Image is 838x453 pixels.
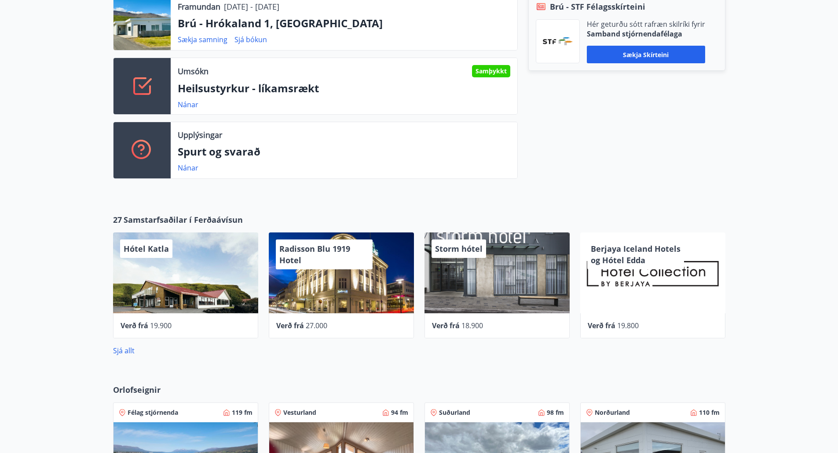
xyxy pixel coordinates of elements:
p: Spurt og svarað [178,144,510,159]
span: Verð frá [432,321,460,330]
span: Hótel Katla [124,243,169,254]
a: Sækja samning [178,35,227,44]
button: Sækja skírteini [587,46,705,63]
p: Hér geturðu sótt rafræn skilríki fyrir [587,19,705,29]
span: 19.900 [150,321,172,330]
span: 18.900 [461,321,483,330]
a: Sjá bókun [234,35,267,44]
span: 27.000 [306,321,327,330]
span: Berjaya Iceland Hotels og Hótel Edda [591,243,681,265]
div: Samþykkt [472,65,510,77]
a: Sjá allt [113,346,135,355]
a: Nánar [178,163,198,173]
p: Samband stjórnendafélaga [587,29,705,39]
p: [DATE] - [DATE] [224,1,279,12]
span: Orlofseignir [113,384,161,395]
span: Verð frá [276,321,304,330]
span: 98 fm [547,408,564,417]
span: Vesturland [283,408,316,417]
span: Verð frá [588,321,615,330]
p: Umsókn [178,65,209,77]
span: 110 fm [699,408,720,417]
p: Framundan [178,1,220,12]
p: Heilsustyrkur - líkamsrækt [178,81,510,96]
span: Verð frá [121,321,148,330]
span: Suðurland [439,408,470,417]
img: vjCaq2fThgY3EUYqSgpjEiBg6WP39ov69hlhuPVN.png [543,37,573,45]
p: Brú - Hrókaland 1, [GEOGRAPHIC_DATA] [178,16,510,31]
span: 27 [113,214,122,225]
span: Félag stjórnenda [128,408,178,417]
p: Upplýsingar [178,129,222,141]
span: Storm hótel [435,243,483,254]
span: Brú - STF Félagsskírteini [550,1,645,12]
span: Samstarfsaðilar í Ferðaávísun [124,214,243,225]
span: Radisson Blu 1919 Hotel [279,243,350,265]
a: Nánar [178,100,198,109]
span: Norðurland [595,408,630,417]
span: 119 fm [232,408,252,417]
span: 19.800 [617,321,639,330]
span: 94 fm [391,408,408,417]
